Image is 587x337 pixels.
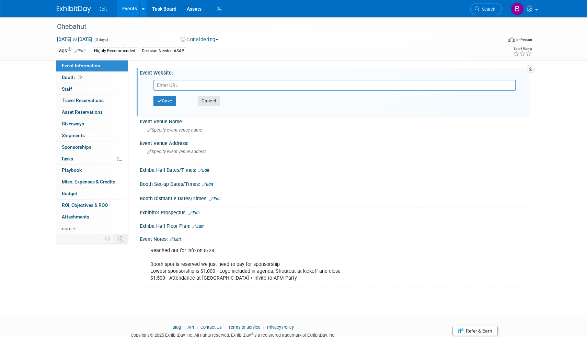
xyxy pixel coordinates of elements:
a: Edit [202,182,213,187]
img: Brooke Valderrama [511,2,524,15]
div: Event Website: [140,68,530,76]
a: Staff [56,83,128,95]
a: Playbook [56,165,128,176]
a: Asset Reservations [56,106,128,118]
a: API [187,325,194,330]
span: Attachments [62,214,89,220]
span: Search [480,7,495,12]
td: Personalize Event Tab Strip [102,234,114,243]
a: Budget [56,188,128,199]
span: Specify event venue name [147,127,202,133]
div: Event Venue Address: [140,138,530,147]
span: Shipments [62,133,85,138]
a: Edit [188,211,200,215]
div: Booth Set-up Dates/Times: [140,179,530,188]
a: ROI, Objectives & ROO [56,200,128,211]
a: Blog [172,325,181,330]
a: Edit [170,237,181,242]
span: Tasks [61,156,73,161]
span: Giveaways [62,121,84,126]
a: Edit [192,224,204,229]
span: ROI, Objectives & ROO [62,202,108,208]
span: (3 days) [94,37,108,42]
input: Enter URL [153,80,516,91]
div: Highly Recommended [92,47,137,55]
a: Misc. Expenses & Credits [56,176,128,188]
div: Event Notes: [140,234,530,243]
a: Booth [56,72,128,83]
a: Shipments [56,130,128,141]
div: Reached out for info on 8/28 Booth spot is reserved we just need to pay for sponsorship Lowest sp... [146,244,455,285]
div: In-Person [516,37,532,42]
a: Giveaways [56,118,128,130]
td: Tags [57,47,86,55]
span: Sponsorships [62,144,91,150]
a: Sponsorships [56,142,128,153]
a: Attachments [56,211,128,223]
span: Budget [62,191,77,196]
button: Cancel [198,96,220,106]
div: Exhibitor Prospectus: [140,207,530,216]
span: Playbook [62,167,82,173]
div: Event Format [461,36,532,46]
span: Specify event venue address [147,149,206,154]
a: Edit [198,168,209,173]
a: Search [470,3,502,15]
div: Decision Needed ASAP [140,47,186,55]
span: Booth not reserved yet [77,75,83,80]
span: | [223,325,227,330]
span: Jolt [99,6,107,12]
span: Event Information [62,63,100,68]
a: Tasks [56,153,128,165]
span: [DATE] [DATE] [57,36,93,42]
a: Edit [209,196,221,201]
span: | [195,325,199,330]
a: Edit [74,48,86,53]
span: | [182,325,186,330]
img: ExhibitDay [57,6,91,13]
span: Asset Reservations [62,109,103,115]
a: Contact Us [200,325,222,330]
a: Event Information [56,60,128,71]
div: Exhibit Hall Dates/Times: [140,165,530,174]
img: Format-Inperson.png [508,37,515,42]
a: Terms of Service [228,325,261,330]
button: Save [153,96,176,106]
span: Booth [62,75,83,80]
div: Exhibit Hall Floor Plan: [140,221,530,230]
div: Chebahut [55,21,492,33]
span: Staff [62,86,72,92]
sup: ® [251,332,253,336]
span: Misc. Expenses & Credits [62,179,115,184]
div: Event Rating [513,47,532,50]
div: Event Venue Name: [140,116,530,125]
a: Refer & Earn [452,326,498,336]
td: Toggle Event Tabs [114,234,128,243]
span: Travel Reservations [62,98,104,103]
button: Considering [178,36,221,43]
span: to [71,36,78,42]
span: | [262,325,266,330]
span: more [60,226,71,231]
a: Travel Reservations [56,95,128,106]
div: Booth Dismantle Dates/Times: [140,193,530,202]
a: Privacy Policy [267,325,294,330]
a: more [56,223,128,234]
